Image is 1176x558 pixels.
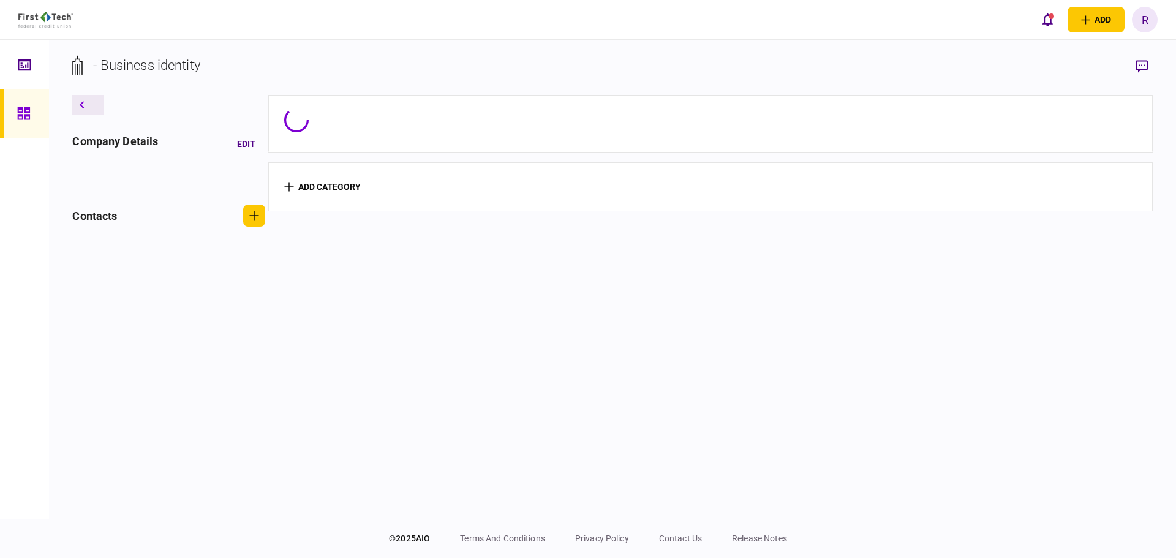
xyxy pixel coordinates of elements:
[1132,7,1158,32] button: R
[72,208,117,224] div: contacts
[93,55,200,75] div: - Business identity
[18,12,73,28] img: client company logo
[284,182,361,192] button: add category
[227,133,265,155] button: Edit
[460,533,545,543] a: terms and conditions
[732,533,787,543] a: release notes
[72,133,158,155] div: company details
[389,532,445,545] div: © 2025 AIO
[1035,7,1060,32] button: open notifications list
[1068,7,1125,32] button: open adding identity options
[575,533,629,543] a: privacy policy
[659,533,702,543] a: contact us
